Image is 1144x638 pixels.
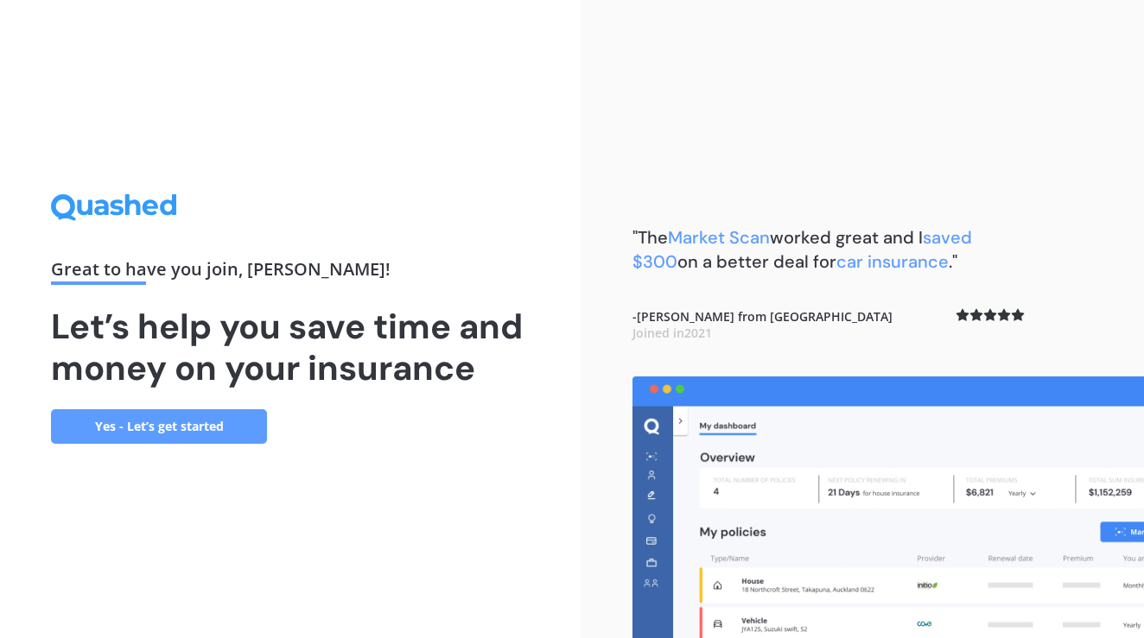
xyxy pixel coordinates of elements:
[51,261,530,285] div: Great to have you join , [PERSON_NAME] !
[632,376,1144,638] img: dashboard.webp
[632,308,893,342] b: - [PERSON_NAME] from [GEOGRAPHIC_DATA]
[51,409,267,444] a: Yes - Let’s get started
[632,226,972,273] span: saved $300
[632,325,712,341] span: Joined in 2021
[51,306,530,388] h1: Let’s help you save time and money on your insurance
[632,226,972,273] b: "The worked great and I on a better deal for ."
[836,250,949,273] span: car insurance
[668,226,770,249] span: Market Scan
